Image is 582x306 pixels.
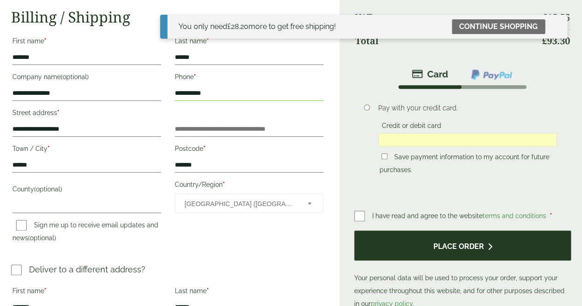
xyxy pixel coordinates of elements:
label: First name [12,284,161,300]
span: I have read and agree to the website [372,212,548,219]
th: VAT [355,6,536,29]
abbr: required [203,145,206,152]
div: You only need more to get free shipping! [179,21,336,32]
abbr: required [550,212,552,219]
img: stripe.png [412,69,448,80]
label: First name [12,35,161,50]
abbr: required [223,181,225,188]
label: Credit or debit card [378,122,445,132]
p: Deliver to a different address? [29,263,145,276]
span: 28.20 [227,22,248,31]
label: Street address [12,106,161,122]
abbr: required [44,37,46,45]
input: Sign me up to receive email updates and news(optional) [16,220,27,231]
label: Sign me up to receive email updates and news [12,221,158,244]
button: Place order [354,231,571,260]
label: Postcode [175,142,323,158]
span: £ [542,11,547,23]
span: (optional) [61,73,89,81]
span: (optional) [34,185,62,193]
span: (optional) [28,234,56,242]
label: Country/Region [175,178,323,194]
abbr: required [47,145,50,152]
label: Company name [12,70,161,86]
label: County [12,183,161,198]
h2: Billing / Shipping [11,8,325,26]
abbr: required [44,287,46,294]
bdi: 15.55 [542,11,570,23]
abbr: required [194,73,196,81]
a: terms and conditions [483,212,546,219]
img: ppcp-gateway.png [470,69,513,81]
abbr: required [57,109,59,116]
span: United Kingdom (UK) [184,194,295,214]
span: Country/Region [175,194,323,213]
iframe: Secure card payment input frame [381,136,554,144]
p: Pay with your credit card. [378,103,557,113]
abbr: required [207,287,209,294]
span: £ [227,22,231,31]
label: Town / City [12,142,161,158]
label: Save payment information to my account for future purchases. [380,153,549,176]
label: Phone [175,70,323,86]
label: Last name [175,284,323,300]
a: Continue shopping [452,19,545,34]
